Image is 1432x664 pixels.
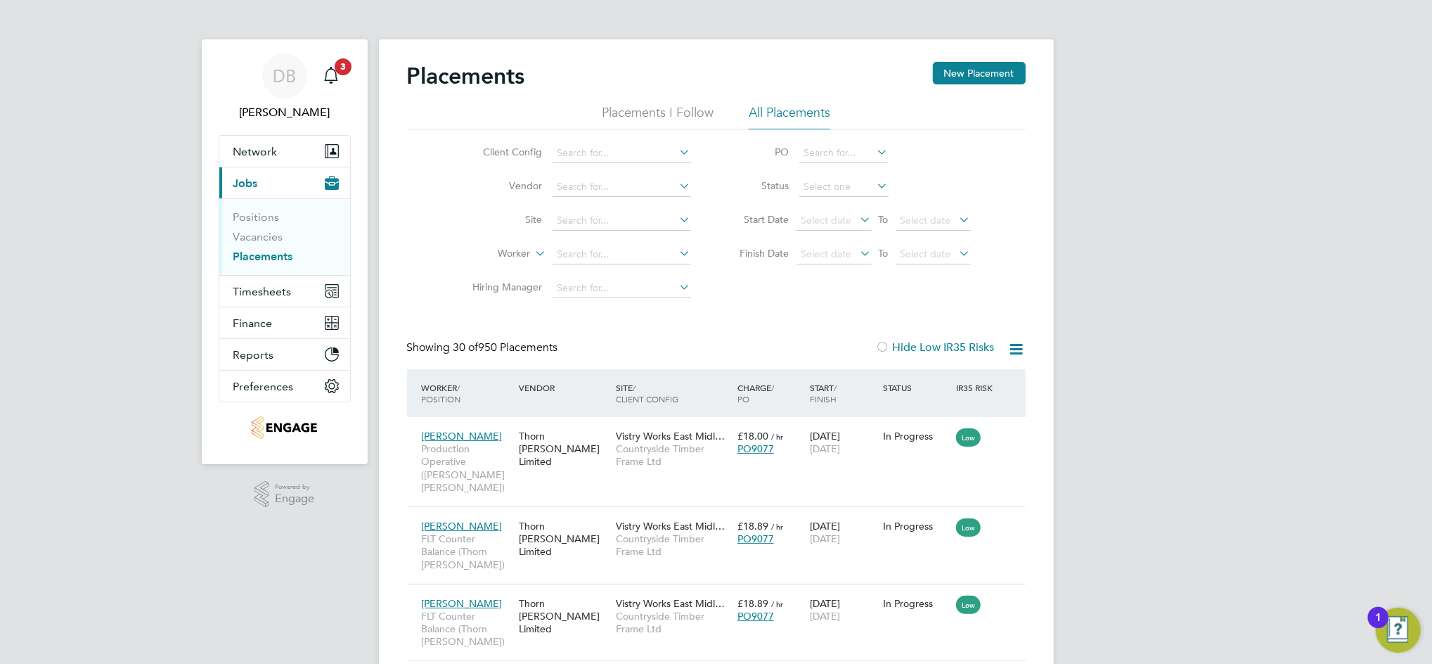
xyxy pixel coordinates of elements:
nav: Main navigation [202,39,368,464]
div: Jobs [219,198,350,275]
input: Search for... [553,143,691,163]
span: PO9077 [737,442,774,455]
a: [PERSON_NAME]Production Operative ([PERSON_NAME] [PERSON_NAME])Thorn [PERSON_NAME] LimitedVistry ... [418,422,1026,434]
div: Showing [407,340,561,355]
span: FLT Counter Balance (Thorn [PERSON_NAME]) [422,532,512,571]
div: Vendor [515,375,612,400]
input: Search for... [799,143,889,163]
input: Search for... [553,279,691,298]
span: Daniel Bassett [219,104,351,121]
span: Vistry Works East Midl… [616,597,725,610]
span: 30 of [453,340,479,355]
a: Powered byEngage [254,481,314,508]
span: [DATE] [810,610,840,622]
span: Network [233,145,278,158]
span: Low [956,428,981,447]
span: £18.89 [737,597,768,610]
div: Charge [734,375,807,411]
div: 1 [1375,618,1381,636]
span: Preferences [233,380,294,393]
span: 950 Placements [453,340,558,355]
a: 3 [317,53,345,98]
li: Placements I Follow [602,104,714,129]
span: Countryside Timber Frame Ltd [616,610,730,635]
span: / hr [771,599,783,609]
span: [PERSON_NAME] [422,520,503,532]
img: thornbaker-logo-retina.png [252,416,317,439]
button: Open Resource Center, 1 new notification [1376,608,1421,653]
span: Vistry Works East Midl… [616,520,725,532]
span: Jobs [233,177,258,190]
span: Powered by [275,481,314,493]
label: Vendor [462,179,543,192]
span: PO9077 [737,532,774,545]
button: Preferences [219,371,350,402]
label: Hide Low IR35 Risks [876,340,995,355]
span: / hr [771,431,783,442]
button: Finance [219,307,350,338]
span: To [875,210,893,229]
span: Countryside Timber Frame Ltd [616,442,730,468]
a: Go to home page [219,416,351,439]
span: / hr [771,521,783,532]
span: Engage [275,493,314,505]
span: Select date [901,214,951,226]
div: In Progress [883,430,949,442]
label: Start Date [726,213,789,226]
button: Jobs [219,167,350,198]
span: Production Operative ([PERSON_NAME] [PERSON_NAME]) [422,442,512,494]
div: IR35 Risk [953,375,1001,400]
div: [DATE] [806,590,879,630]
div: Status [879,375,953,400]
span: Select date [801,248,852,260]
label: PO [726,146,789,158]
span: 3 [335,58,351,75]
button: Reports [219,339,350,370]
label: Hiring Manager [462,281,543,293]
span: PO9077 [737,610,774,622]
span: / Client Config [616,382,678,404]
label: Client Config [462,146,543,158]
span: To [875,244,893,262]
span: [DATE] [810,442,840,455]
button: Timesheets [219,276,350,307]
input: Search for... [553,211,691,231]
span: Vistry Works East Midl… [616,430,725,442]
div: In Progress [883,597,949,610]
div: Thorn [PERSON_NAME] Limited [515,423,612,475]
li: All Placements [749,104,830,129]
input: Search for... [553,177,691,197]
span: / Finish [810,382,837,404]
a: [PERSON_NAME]FLT Counter Balance (Thorn [PERSON_NAME])Thorn [PERSON_NAME] LimitedVistry Works Eas... [418,512,1026,524]
span: Countryside Timber Frame Ltd [616,532,730,558]
a: Positions [233,210,280,224]
a: Vacancies [233,230,283,243]
div: In Progress [883,520,949,532]
button: Network [219,136,350,167]
a: [PERSON_NAME]FLT Counter Balance (Thorn [PERSON_NAME])Thorn [PERSON_NAME] LimitedVistry Works Eas... [418,589,1026,601]
a: DB[PERSON_NAME] [219,53,351,121]
span: £18.89 [737,520,768,532]
span: Timesheets [233,285,292,298]
div: Thorn [PERSON_NAME] Limited [515,513,612,566]
label: Site [462,213,543,226]
div: Worker [418,375,515,411]
span: [DATE] [810,532,840,545]
span: DB [273,67,296,85]
span: £18.00 [737,430,768,442]
div: Thorn [PERSON_NAME] Limited [515,590,612,643]
span: Reports [233,348,274,362]
input: Select one [799,177,889,197]
span: Finance [233,317,273,330]
div: Site [612,375,734,411]
span: / Position [422,382,461,404]
span: [PERSON_NAME] [422,597,503,610]
span: Select date [901,248,951,260]
button: New Placement [933,62,1026,84]
span: Select date [801,214,852,226]
label: Status [726,179,789,192]
input: Search for... [553,245,691,264]
span: Low [956,596,981,614]
div: Start [806,375,879,411]
div: [DATE] [806,513,879,552]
